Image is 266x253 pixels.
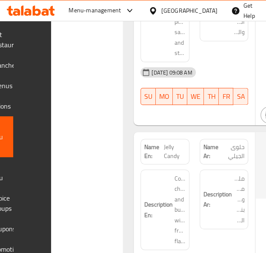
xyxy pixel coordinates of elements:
div: Menu-management [69,6,121,16]
span: MO [159,90,169,103]
button: SA [233,88,248,105]
button: TH [204,88,219,105]
button: WE [187,88,204,105]
strong: Description En: [144,199,173,220]
button: TU [173,88,187,105]
span: ملونة، مطاطية، ومليئة بنكهة الفواكه [234,173,245,226]
strong: Description Ar: [203,189,232,210]
span: TH [207,90,215,103]
span: TU [176,90,184,103]
span: WE [191,90,200,103]
span: حلوى الجيلي [220,143,244,161]
button: FR [219,88,233,105]
span: SU [144,90,152,103]
span: FR [222,90,230,103]
span: Colorful, chewy, and bursting with fruity flavor [174,173,186,247]
strong: Name En: [144,143,163,161]
div: [GEOGRAPHIC_DATA] [161,6,217,15]
span: [DATE] 09:08 AM [148,69,195,77]
button: MO [156,88,173,105]
span: Jelly Candy [164,143,186,161]
button: SU [140,88,156,105]
span: SA [237,90,245,103]
strong: Name Ar: [203,143,220,161]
